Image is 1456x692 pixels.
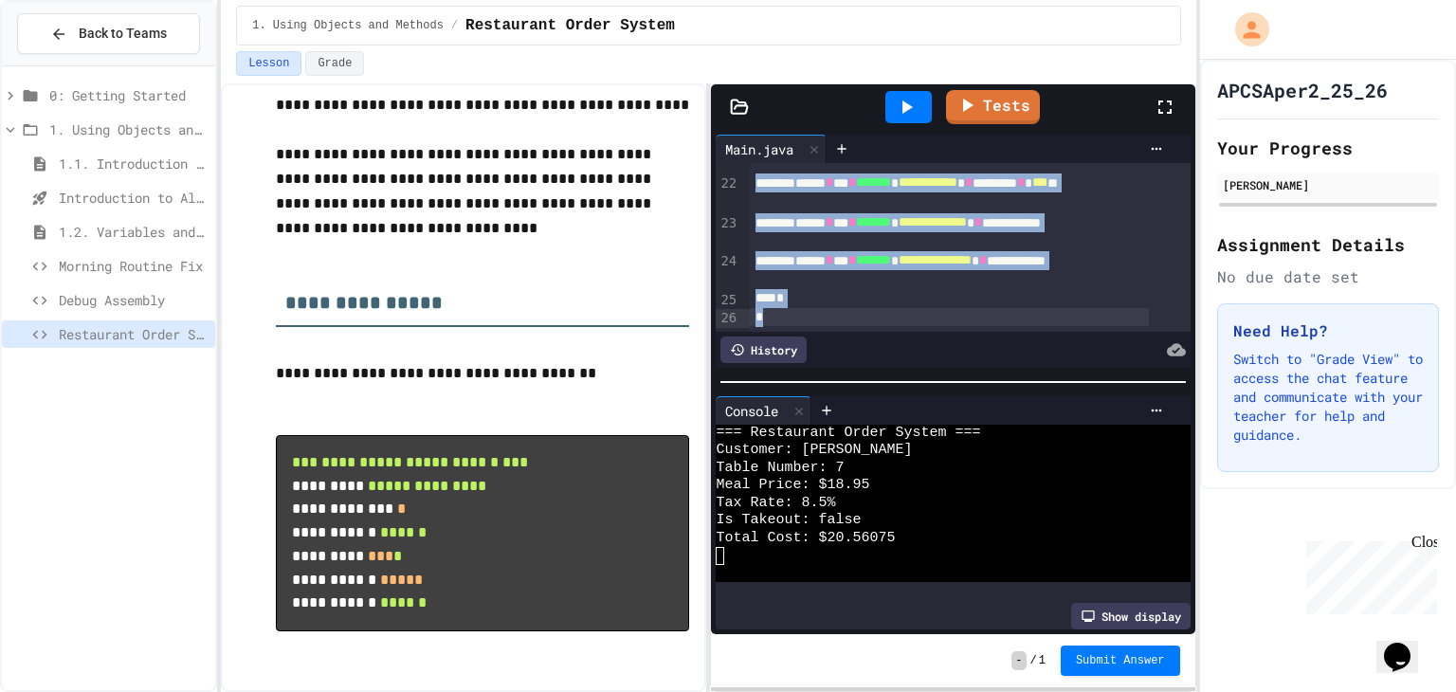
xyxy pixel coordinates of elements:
span: 0: Getting Started [49,85,208,105]
span: / [451,18,458,33]
span: 1 [1039,653,1046,668]
button: Grade [305,51,364,76]
span: Restaurant Order System [59,324,208,344]
div: Console [716,401,788,421]
div: [PERSON_NAME] [1223,176,1433,193]
h1: APCSAper2_25_26 [1217,77,1388,103]
span: Morning Routine Fix [59,256,208,276]
span: === Restaurant Order System === [716,425,980,442]
span: / [1030,653,1037,668]
div: 22 [716,174,739,214]
span: Is Takeout: false [716,512,861,529]
span: Meal Price: $18.95 [716,477,869,494]
div: Console [716,396,811,425]
span: Tax Rate: 8.5% [716,495,835,512]
button: Submit Answer [1061,646,1180,676]
span: Debug Assembly [59,290,208,310]
button: Lesson [236,51,301,76]
a: Tests [946,90,1040,124]
iframe: chat widget [1376,616,1437,673]
div: Main.java [716,135,827,163]
span: - [1011,651,1026,670]
div: 25 [716,291,739,310]
div: History [720,337,807,363]
span: 1.2. Variables and Data Types [59,222,208,242]
div: Chat with us now!Close [8,8,131,120]
span: Table Number: 7 [716,460,844,477]
div: My Account [1215,8,1274,51]
span: Total Cost: $20.56075 [716,530,895,547]
p: Switch to "Grade View" to access the chat feature and communicate with your teacher for help and ... [1233,350,1423,445]
h2: Your Progress [1217,135,1439,161]
span: Submit Answer [1076,653,1165,668]
span: Restaurant Order System [465,14,675,37]
span: 1. Using Objects and Methods [252,18,444,33]
span: 1. Using Objects and Methods [49,119,208,139]
span: Introduction to Algorithms, Programming, and Compilers [59,188,208,208]
button: Back to Teams [17,13,200,54]
h3: Need Help? [1233,319,1423,342]
div: 24 [716,252,739,290]
span: 1.1. Introduction to Algorithms, Programming, and Compilers [59,154,208,173]
div: 23 [716,214,739,252]
div: No due date set [1217,265,1439,288]
div: 26 [716,309,739,328]
div: Main.java [716,139,803,159]
iframe: chat widget [1299,534,1437,614]
span: Back to Teams [79,24,167,44]
div: Show display [1071,603,1191,629]
span: Customer: [PERSON_NAME] [716,442,912,459]
h2: Assignment Details [1217,231,1439,258]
